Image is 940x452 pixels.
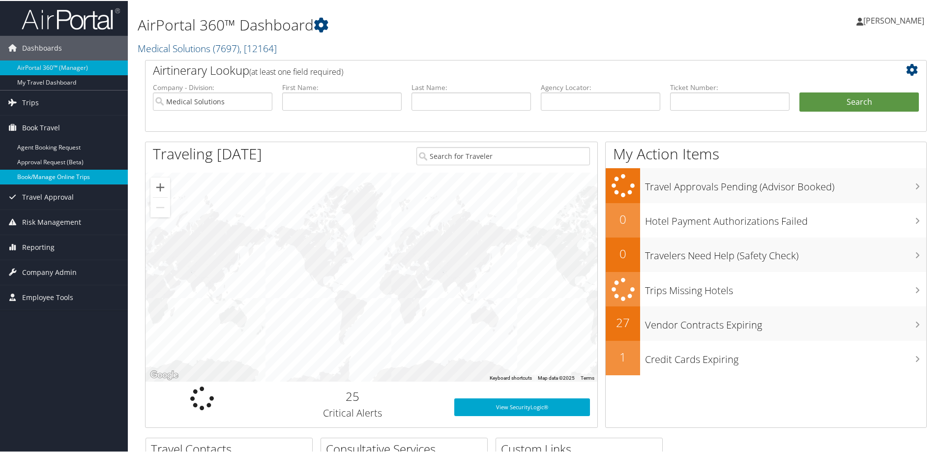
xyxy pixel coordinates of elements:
[606,244,640,261] h2: 0
[799,91,919,111] button: Search
[22,6,120,30] img: airportal-logo.png
[138,41,277,54] a: Medical Solutions
[645,209,926,227] h3: Hotel Payment Authorizations Failed
[22,35,62,60] span: Dashboards
[153,143,262,163] h1: Traveling [DATE]
[22,90,39,114] span: Trips
[266,387,440,404] h2: 25
[150,177,170,196] button: Zoom in
[153,82,272,91] label: Company - Division:
[606,340,926,374] a: 1Credit Cards Expiring
[581,374,594,380] a: Terms (opens in new tab)
[856,5,934,34] a: [PERSON_NAME]
[150,197,170,216] button: Zoom out
[490,374,532,381] button: Keyboard shortcuts
[645,278,926,297] h3: Trips Missing Hotels
[266,405,440,419] h3: Critical Alerts
[538,374,575,380] span: Map data ©2025
[606,305,926,340] a: 27Vendor Contracts Expiring
[411,82,531,91] label: Last Name:
[645,243,926,262] h3: Travelers Need Help (Safety Check)
[148,368,180,381] img: Google
[22,115,60,139] span: Book Travel
[416,146,590,164] input: Search for Traveler
[249,65,343,76] span: (at least one field required)
[22,184,74,209] span: Travel Approval
[22,209,81,234] span: Risk Management
[454,397,590,415] a: View SecurityLogic®
[22,284,73,309] span: Employee Tools
[606,313,640,330] h2: 27
[213,41,239,54] span: ( 7697 )
[645,347,926,365] h3: Credit Cards Expiring
[606,237,926,271] a: 0Travelers Need Help (Safety Check)
[606,210,640,227] h2: 0
[606,143,926,163] h1: My Action Items
[606,348,640,364] h2: 1
[606,202,926,237] a: 0Hotel Payment Authorizations Failed
[148,368,180,381] a: Open this area in Google Maps (opens a new window)
[22,234,55,259] span: Reporting
[863,14,924,25] span: [PERSON_NAME]
[645,174,926,193] h3: Travel Approvals Pending (Advisor Booked)
[541,82,660,91] label: Agency Locator:
[670,82,790,91] label: Ticket Number:
[282,82,402,91] label: First Name:
[239,41,277,54] span: , [ 12164 ]
[606,167,926,202] a: Travel Approvals Pending (Advisor Booked)
[645,312,926,331] h3: Vendor Contracts Expiring
[22,259,77,284] span: Company Admin
[606,271,926,306] a: Trips Missing Hotels
[153,61,854,78] h2: Airtinerary Lookup
[138,14,669,34] h1: AirPortal 360™ Dashboard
